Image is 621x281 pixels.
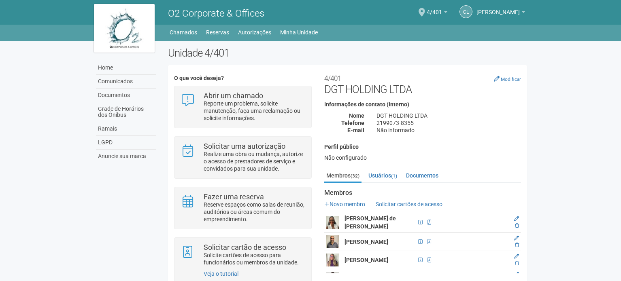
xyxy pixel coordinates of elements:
strong: E-mail [347,127,364,133]
strong: Solicitar uma autorização [204,142,285,150]
img: user.png [326,216,339,229]
div: Não configurado [324,154,521,161]
a: Solicitar uma autorização Realize uma obra ou mudança, autorize o acesso de prestadores de serviç... [181,143,305,172]
small: (32) [351,173,359,179]
strong: Nome [349,112,364,119]
a: Membros(32) [324,169,362,183]
a: Home [96,61,156,75]
span: Claudia Luíza Soares de Castro [476,1,520,15]
span: 4/401 [427,1,442,15]
a: Veja o tutorial [204,270,238,277]
a: Comunicados [96,75,156,89]
a: Editar membro [514,216,519,222]
a: Modificar [494,76,521,82]
p: Reporte um problema, solicite manutenção, faça uma reclamação ou solicite informações. [204,100,305,122]
a: Minha Unidade [280,27,318,38]
a: Usuários(1) [366,169,399,182]
strong: Abrir um chamado [204,91,263,100]
a: Chamados [170,27,197,38]
a: Fazer uma reserva Reserve espaços como salas de reunião, auditórios ou áreas comum do empreendime... [181,193,305,223]
a: Grade de Horários dos Ônibus [96,102,156,122]
a: Editar membro [514,254,519,259]
small: (1) [391,173,397,179]
h2: DGT HOLDING LTDA [324,71,521,95]
small: 4/401 [324,74,341,82]
strong: [PERSON_NAME] [345,257,388,263]
a: Anuncie sua marca [96,150,156,163]
a: CL [459,5,472,18]
strong: [PERSON_NAME] de [PERSON_NAME] [345,215,396,230]
div: Não informado [370,127,527,134]
strong: [PERSON_NAME] [345,239,388,245]
div: DGT HOLDING LTDA [370,112,527,119]
a: 4/401 [427,10,447,17]
span: O2 Corporate & Offices [168,8,264,19]
small: Modificar [501,76,521,82]
a: Solicitar cartão de acesso Solicite cartões de acesso para funcionários ou membros da unidade. [181,244,305,266]
strong: Solicitar cartão de acesso [204,243,286,251]
h4: O que você deseja? [174,75,311,81]
a: Abrir um chamado Reporte um problema, solicite manutenção, faça uma reclamação ou solicite inform... [181,92,305,122]
strong: Membros [324,189,521,196]
img: user.png [326,254,339,266]
a: Editar membro [514,272,519,277]
a: Excluir membro [515,242,519,248]
p: Solicite cartões de acesso para funcionários ou membros da unidade. [204,251,305,266]
a: LGPD [96,136,156,150]
strong: Telefone [341,120,364,126]
a: Excluir membro [515,223,519,228]
img: logo.jpg [94,4,155,53]
a: Documentos [96,89,156,102]
a: Autorizações [238,27,271,38]
h2: Unidade 4/401 [168,47,527,59]
a: Novo membro [324,201,365,207]
a: [PERSON_NAME] [476,10,525,17]
a: Editar membro [514,235,519,241]
a: Documentos [404,169,440,182]
strong: Fazer uma reserva [204,192,264,201]
a: Excluir membro [515,260,519,266]
p: Reserve espaços como salas de reunião, auditórios ou áreas comum do empreendimento. [204,201,305,223]
div: 2199073-8355 [370,119,527,127]
a: Reservas [206,27,229,38]
p: Realize uma obra ou mudança, autorize o acesso de prestadores de serviço e convidados para sua un... [204,150,305,172]
h4: Perfil público [324,144,521,150]
a: Ramais [96,122,156,136]
img: user.png [326,235,339,248]
a: Solicitar cartões de acesso [370,201,442,207]
h4: Informações de contato (interno) [324,101,521,108]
